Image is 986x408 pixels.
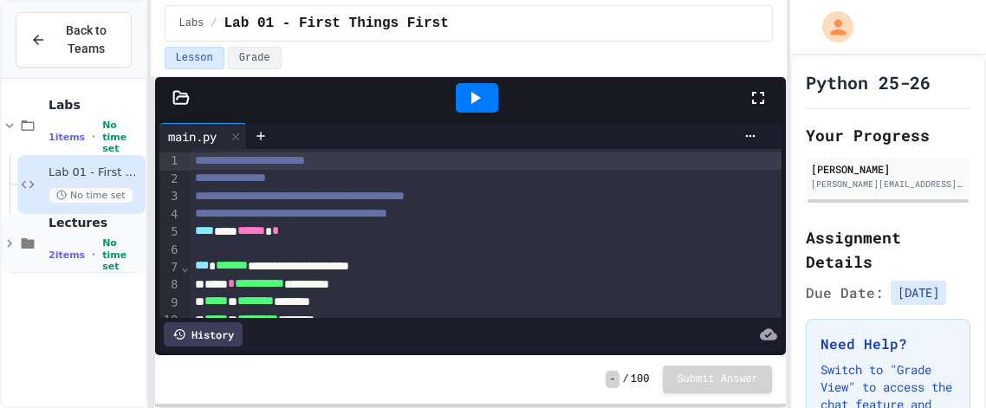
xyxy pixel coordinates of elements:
[159,152,181,171] div: 1
[16,12,132,68] button: Back to Teams
[159,223,181,242] div: 5
[102,120,141,154] span: No time set
[49,215,142,230] span: Lectures
[159,127,225,146] div: main.py
[164,322,243,346] div: History
[891,281,946,305] span: [DATE]
[165,47,224,69] button: Lesson
[92,248,95,262] span: •
[49,97,142,113] span: Labs
[806,282,884,303] span: Due Date:
[159,295,181,313] div: 9
[228,47,282,69] button: Grade
[49,187,133,204] span: No time set
[811,161,965,177] div: [PERSON_NAME]
[806,123,970,147] h2: Your Progress
[631,372,650,386] span: 100
[211,16,217,30] span: /
[102,237,141,272] span: No time set
[159,171,181,189] div: 2
[159,123,247,149] div: main.py
[606,371,619,388] span: -
[623,372,629,386] span: /
[677,372,758,386] span: Submit Answer
[224,13,449,34] span: Lab 01 - First Things First
[811,178,965,191] div: [PERSON_NAME][EMAIL_ADDRESS][DOMAIN_NAME]
[821,334,956,354] h3: Need Help?
[159,259,181,277] div: 7
[56,22,117,58] span: Back to Teams
[806,70,931,94] h1: Python 25-26
[49,132,85,143] span: 1 items
[159,188,181,206] div: 3
[159,276,181,295] div: 8
[49,165,142,180] span: Lab 01 - First Things First
[159,242,181,259] div: 6
[180,260,189,274] span: Fold line
[663,366,772,393] button: Submit Answer
[179,16,204,30] span: Labs
[806,225,970,274] h2: Assignment Details
[92,130,95,144] span: •
[159,312,181,330] div: 10
[49,249,85,261] span: 2 items
[159,206,181,224] div: 4
[804,7,858,47] div: My Account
